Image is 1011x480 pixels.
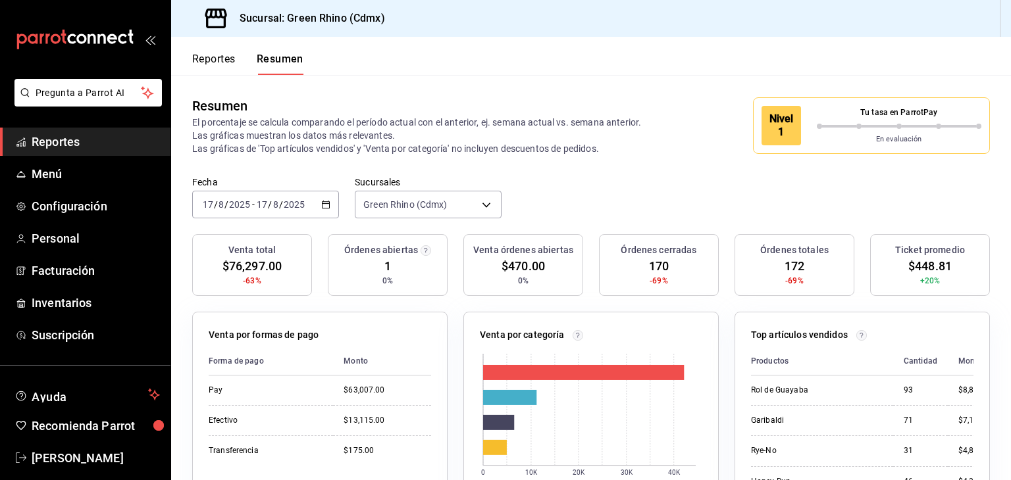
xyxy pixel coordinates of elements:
[751,328,848,342] p: Top artículos vendidos
[32,262,160,279] span: Facturación
[895,243,965,257] h3: Ticket promedio
[751,347,893,375] th: Productos
[785,257,804,275] span: 172
[621,243,696,257] h3: Órdenes cerradas
[192,178,339,187] label: Fecha
[279,199,283,210] span: /
[751,385,883,396] div: Rol de Guayaba
[344,445,431,456] div: $175.00
[272,199,279,210] input: --
[908,257,952,275] span: $448.81
[817,134,982,145] p: En evaluación
[209,347,333,375] th: Forma de pago
[222,257,282,275] span: $76,297.00
[355,178,502,187] label: Sucursales
[958,415,995,426] div: $7,100.00
[209,385,323,396] div: Pay
[145,34,155,45] button: open_drawer_menu
[518,275,529,287] span: 0%
[384,257,391,275] span: 1
[32,294,160,312] span: Inventarios
[621,469,633,476] text: 30K
[382,275,393,287] span: 0%
[192,116,658,155] p: El porcentaje se calcula comparando el período actual con el anterior, ej. semana actual vs. sema...
[502,257,545,275] span: $470.00
[473,243,573,257] h3: Venta órdenes abiertas
[32,449,160,467] span: [PERSON_NAME]
[243,275,261,287] span: -63%
[214,199,218,210] span: /
[229,11,385,26] h3: Sucursal: Green Rhino (Cdmx)
[480,328,565,342] p: Venta por categoría
[224,199,228,210] span: /
[904,445,937,456] div: 31
[218,199,224,210] input: --
[32,197,160,215] span: Configuración
[32,165,160,183] span: Menú
[202,199,214,210] input: --
[283,199,305,210] input: ----
[228,199,251,210] input: ----
[760,243,829,257] h3: Órdenes totales
[344,415,431,426] div: $13,115.00
[36,86,142,100] span: Pregunta a Parrot AI
[9,95,162,109] a: Pregunta a Parrot AI
[525,469,538,476] text: 10K
[762,106,801,145] div: Nivel 1
[751,445,883,456] div: Rye-No
[958,385,995,396] div: $8,835.00
[817,107,982,118] p: Tu tasa en ParrotPay
[333,347,431,375] th: Monto
[32,387,143,402] span: Ayuda
[344,243,418,257] h3: Órdenes abiertas
[32,133,160,151] span: Reportes
[252,199,255,210] span: -
[650,275,668,287] span: -69%
[228,243,276,257] h3: Venta total
[958,445,995,456] div: $4,805.00
[32,326,160,344] span: Suscripción
[209,328,319,342] p: Venta por formas de pago
[256,199,268,210] input: --
[481,469,485,476] text: 0
[257,53,303,75] button: Resumen
[573,469,585,476] text: 20K
[268,199,272,210] span: /
[904,385,937,396] div: 93
[209,415,323,426] div: Efectivo
[192,53,303,75] div: navigation tabs
[363,198,447,211] span: Green Rhino (Cdmx)
[785,275,804,287] span: -69%
[32,229,160,247] span: Personal
[192,96,247,116] div: Resumen
[893,347,948,375] th: Cantidad
[904,415,937,426] div: 71
[751,415,883,426] div: Garibaldi
[948,347,995,375] th: Monto
[920,275,941,287] span: +20%
[32,417,160,435] span: Recomienda Parrot
[209,445,323,456] div: Transferencia
[344,385,431,396] div: $63,007.00
[192,53,236,75] button: Reportes
[649,257,669,275] span: 170
[14,79,162,107] button: Pregunta a Parrot AI
[668,469,681,476] text: 40K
